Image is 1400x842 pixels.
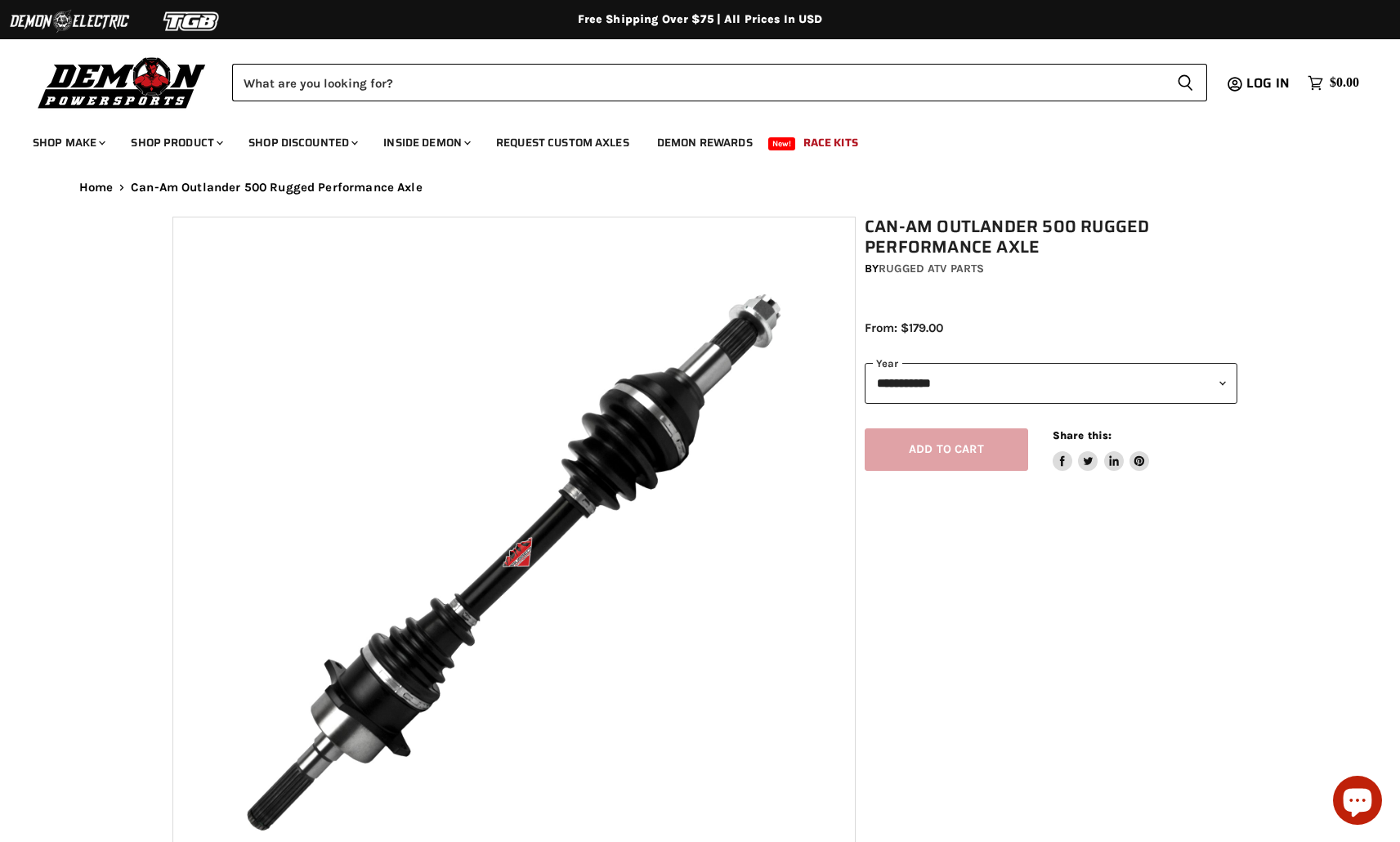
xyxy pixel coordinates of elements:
[865,260,1237,278] div: by
[236,126,368,159] a: Shop Discounted
[1299,71,1367,95] a: $0.00
[879,262,984,275] a: Rugged ATV Parts
[1246,73,1290,93] span: Log in
[1053,428,1150,472] aside: Share this:
[232,64,1164,101] input: Search
[33,53,212,111] img: Demon Powersports
[484,126,642,159] a: Request Custom Axles
[79,181,114,195] a: Home
[865,363,1237,403] select: year
[20,126,115,159] a: Shop Make
[768,137,796,150] span: New!
[1053,429,1112,441] span: Share this:
[1328,776,1387,829] inbox-online-store-chat: Shopify online store chat
[47,181,1354,195] nav: Breadcrumbs
[8,6,131,37] img: Demon Electric Logo 2
[1239,76,1299,91] a: Log in
[1330,75,1359,91] span: $0.00
[865,320,943,335] span: From: $179.00
[371,126,481,159] a: Inside Demon
[865,217,1237,258] h1: Can-Am Outlander 500 Rugged Performance Axle
[232,64,1207,101] form: Product
[131,6,253,37] img: TGB Logo 2
[645,126,765,159] a: Demon Rewards
[119,126,233,159] a: Shop Product
[131,181,423,195] span: Can-Am Outlander 500 Rugged Performance Axle
[47,12,1354,27] div: Free Shipping Over $75 | All Prices In USD
[791,126,870,159] a: Race Kits
[1164,64,1207,101] button: Search
[20,119,1355,159] ul: Main menu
